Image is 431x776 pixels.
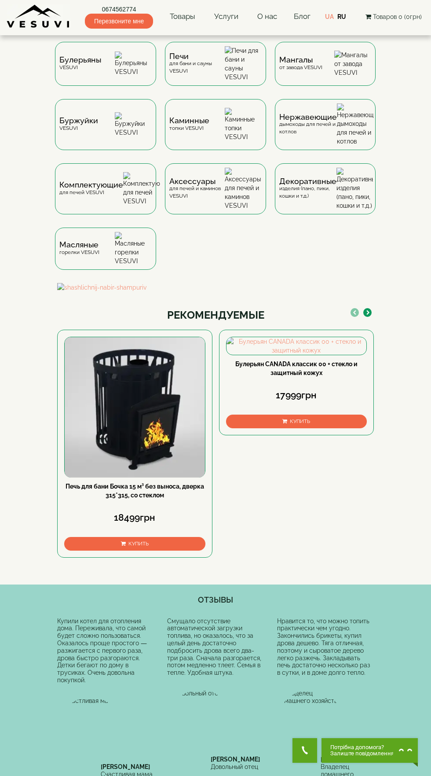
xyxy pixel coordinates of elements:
[161,163,270,228] a: Аксессуарыдля печей и каминов VESUVI Аксессуары для печей и каминов VESUVI
[59,241,99,256] div: горелки VESUVI
[270,42,380,99] a: Мангалыот завода VESUVI Мангалы от завода VESUVI
[115,232,152,265] img: Масляные горелки VESUVI
[57,618,154,684] div: Купили котел для отопления дома. Переживала, что самой будет сложно пользоваться. Оказалось проще...
[255,7,279,27] a: О нас
[279,56,322,63] span: Мангалы
[211,763,264,771] div: Довольный отец
[59,181,123,196] div: для печей VESUVI
[169,117,209,132] div: топки VESUVI
[59,117,98,124] span: Буржуйки
[169,117,209,124] span: Каминные
[64,537,205,551] button: Купить
[66,483,204,499] a: Печь для бани Бочка 15 м³ без выноса, дверка 315*315, со стеклом
[85,5,153,14] a: 0674562774
[169,53,225,60] span: Печи
[373,13,422,20] span: Товаров 0 (0грн)
[225,168,262,210] img: Аксессуары для печей и каминов VESUVI
[57,283,374,292] img: shashlichnij-nabir-shampuriv
[59,117,98,132] div: VESUVI
[128,541,149,547] span: Купить
[123,172,160,206] img: Комплектующие для печей VESUVI
[212,7,241,27] a: Услуги
[270,163,380,228] a: Декоративныеизделия (пано, пики, кошки и т.д.) Декоративные изделия (пано, пики, кошки и т.д.)
[59,56,101,63] span: Булерьяны
[85,14,153,29] span: Перезвоните мне
[59,181,123,188] span: Комплектующие
[321,738,418,763] button: Chat button
[330,744,394,750] span: Потрібна допомога?
[161,42,270,99] a: Печидля бани и сауны VESUVI Печи для бани и сауны VESUVI
[225,108,262,141] img: Каминные топки VESUVI
[65,337,205,478] img: Печь для бани Бочка 15 м³ без выноса, дверка 315*315, со стеклом
[279,56,322,71] div: от завода VESUVI
[51,228,161,283] a: Масляныегорелки VESUVI Масляные горелки VESUVI
[290,418,310,424] span: Купить
[226,415,367,428] button: Купить
[225,46,262,81] img: Печи для бани и сауны VESUVI
[363,12,424,22] button: Товаров 0 (0грн)
[270,99,380,163] a: Нержавеющиедымоходы для печей и котлов Нержавеющие дымоходы для печей и котлов
[167,618,264,677] div: Смущало отсутствие автоматической загрузки топлива, но оказалось, что за целый день достаточно по...
[235,360,358,376] a: Булерьян CANADA классик 00 + стекло и защитный кожух
[336,168,373,210] img: Декоративные изделия (пано, пики, кошки и т.д.)
[279,178,336,185] span: Декоративные
[51,42,161,99] a: БулерьяныVESUVI Булерьяны VESUVI
[294,12,310,21] a: Блог
[168,7,197,27] a: Товары
[279,178,336,200] div: изделия (пано, пики, кошки и т.д.)
[277,618,374,677] div: Нравится то, что можно топить практически чем угодно. Закончились брикеты, купил дрова дешево. Тя...
[169,53,225,75] div: для бани и сауны VESUVI
[7,4,70,29] img: Завод VESUVI
[334,51,371,77] img: Мангалы от завода VESUVI
[292,738,317,763] button: Get Call button
[226,390,367,400] div: 17999грн
[115,51,152,76] img: Булерьяны VESUVI
[325,13,334,20] a: UA
[211,756,260,763] b: [PERSON_NAME]
[277,690,343,756] img: Владелец домашнего хозяйства
[330,750,394,757] span: Залиште повідомлення
[337,103,374,146] img: Нержавеющие дымоходы для печей и котлов
[64,513,205,522] div: 18499грн
[57,596,374,604] h4: ОТЗЫВЫ
[279,114,337,121] span: Нержавеющие
[51,99,161,163] a: БуржуйкиVESUVI Буржуйки VESUVI
[59,241,99,248] span: Масляные
[59,56,101,71] div: VESUVI
[51,163,161,228] a: Комплектующиедля печей VESUVI Комплектующие для печей VESUVI
[167,690,233,756] img: Довольный отец
[161,99,270,163] a: Каминныетопки VESUVI Каминные топки VESUVI
[115,112,152,137] img: Буржуйки VESUVI
[226,337,367,355] img: Булерьян CANADA классик 00 + стекло и защитный кожух
[337,13,346,20] a: RU
[279,114,337,136] div: дымоходы для печей и котлов
[57,697,123,763] img: Счастливая мама
[169,178,225,200] div: для печей и каминов VESUVI
[101,763,150,770] b: [PERSON_NAME]
[169,178,225,185] span: Аксессуары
